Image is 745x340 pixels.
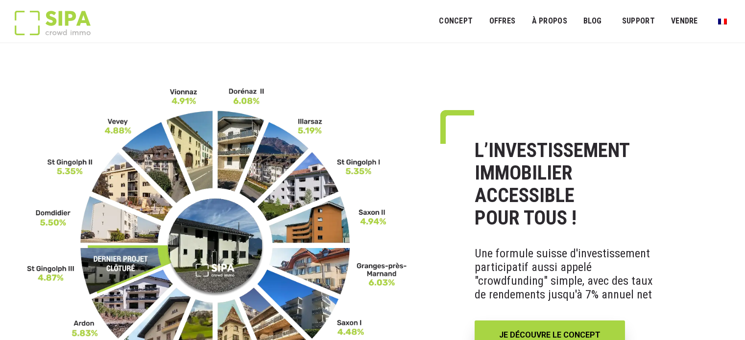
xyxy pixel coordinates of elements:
a: Passer à [712,12,733,30]
a: Concept [433,10,479,32]
p: Une formule suisse d'investissement participatif aussi appelé "crowdfunding" simple, avec des tau... [475,239,655,309]
a: OFFRES [482,10,522,32]
a: SUPPORT [616,10,661,32]
a: VENDRE [665,10,704,32]
img: Français [718,19,727,24]
a: À PROPOS [525,10,574,32]
h1: L’INVESTISSEMENT IMMOBILIER ACCESSIBLE POUR TOUS ! [475,139,655,229]
a: Blog [577,10,608,32]
nav: Menu principal [439,9,730,33]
